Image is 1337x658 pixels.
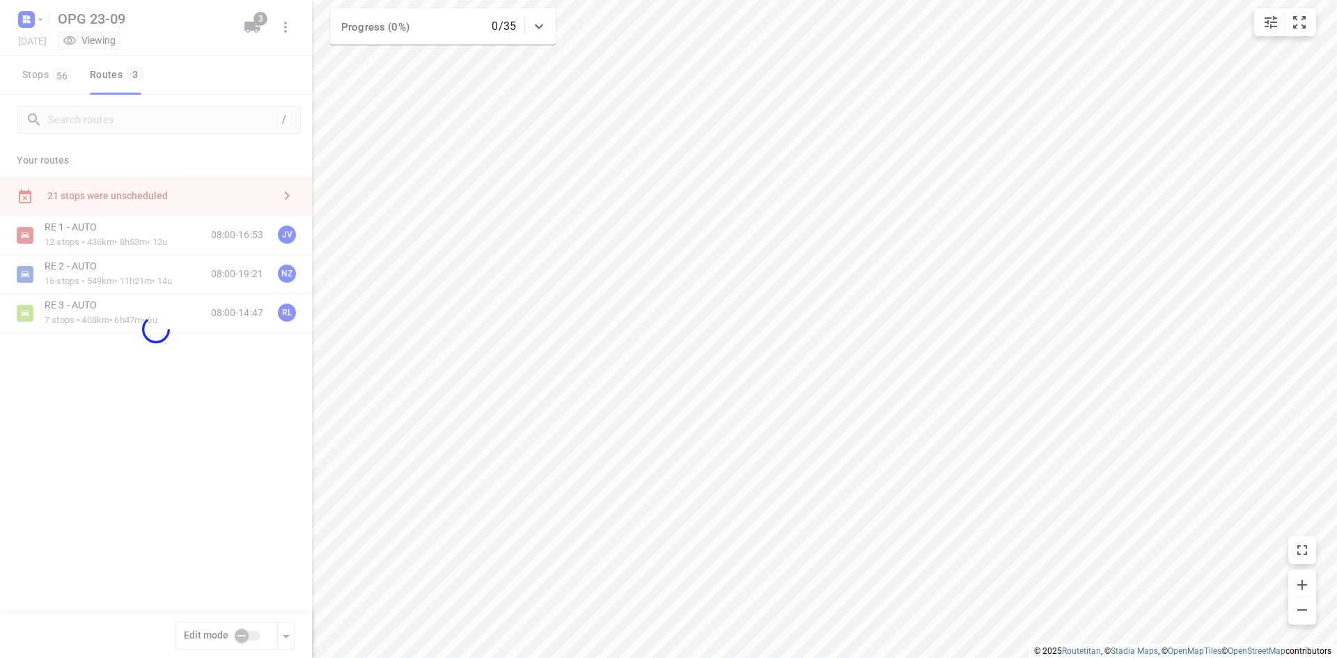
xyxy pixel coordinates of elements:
div: Progress (0%)0/35 [330,8,556,45]
li: © 2025 , © , © © contributors [1034,646,1331,656]
div: small contained button group [1254,8,1316,36]
span: Progress (0%) [341,21,409,33]
button: Fit zoom [1285,8,1313,36]
a: OpenMapTiles [1168,646,1221,656]
p: 0/35 [492,18,516,35]
a: Stadia Maps [1111,646,1158,656]
button: Map settings [1257,8,1285,36]
a: OpenStreetMap [1228,646,1285,656]
a: Routetitan [1062,646,1101,656]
